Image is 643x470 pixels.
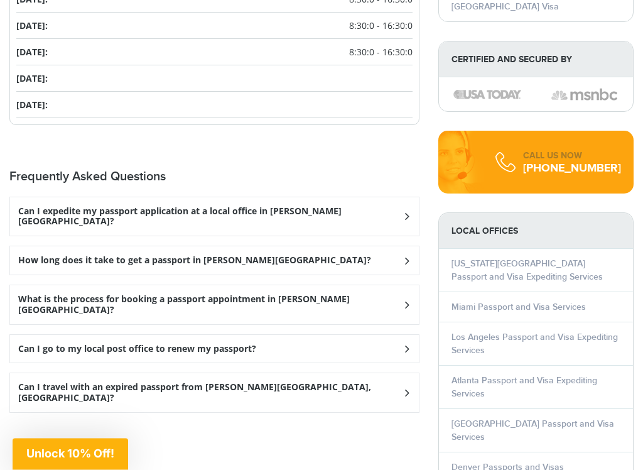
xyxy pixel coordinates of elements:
[451,376,597,400] a: Atlanta Passport and Visa Expediting Services
[16,40,413,66] li: [DATE]:
[18,256,371,266] h3: How long does it take to get a passport in [PERSON_NAME][GEOGRAPHIC_DATA]?
[16,66,413,92] li: [DATE]:
[9,170,419,185] h2: Frequently Asked Questions
[16,92,413,119] li: [DATE]:
[349,46,413,59] span: 8:30:0 - 16:30:0
[16,13,413,40] li: [DATE]:
[523,150,621,163] div: CALL US NOW
[18,344,256,355] h3: Can I go to my local post office to renew my passport?
[18,207,403,228] h3: Can I expedite my passport application at a local office in [PERSON_NAME][GEOGRAPHIC_DATA]?
[18,295,403,316] h3: What is the process for booking a passport appointment in [PERSON_NAME][GEOGRAPHIC_DATA]?
[453,90,521,100] img: image description
[18,383,403,404] h3: Can I travel with an expired passport from [PERSON_NAME][GEOGRAPHIC_DATA], [GEOGRAPHIC_DATA]?
[551,87,617,102] img: image description
[523,163,621,175] div: [PHONE_NUMBER]
[26,447,114,460] span: Unlock 10% Off!
[349,19,413,33] span: 8:30:0 - 16:30:0
[13,439,128,470] div: Unlock 10% Off!
[451,259,603,283] a: [US_STATE][GEOGRAPHIC_DATA] Passport and Visa Expediting Services
[451,332,618,356] a: Los Angeles Passport and Visa Expediting Services
[451,302,586,313] a: Miami Passport and Visa Services
[439,42,633,78] strong: Certified and Secured by
[439,214,633,249] strong: LOCAL OFFICES
[451,419,614,443] a: [GEOGRAPHIC_DATA] Passport and Visa Services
